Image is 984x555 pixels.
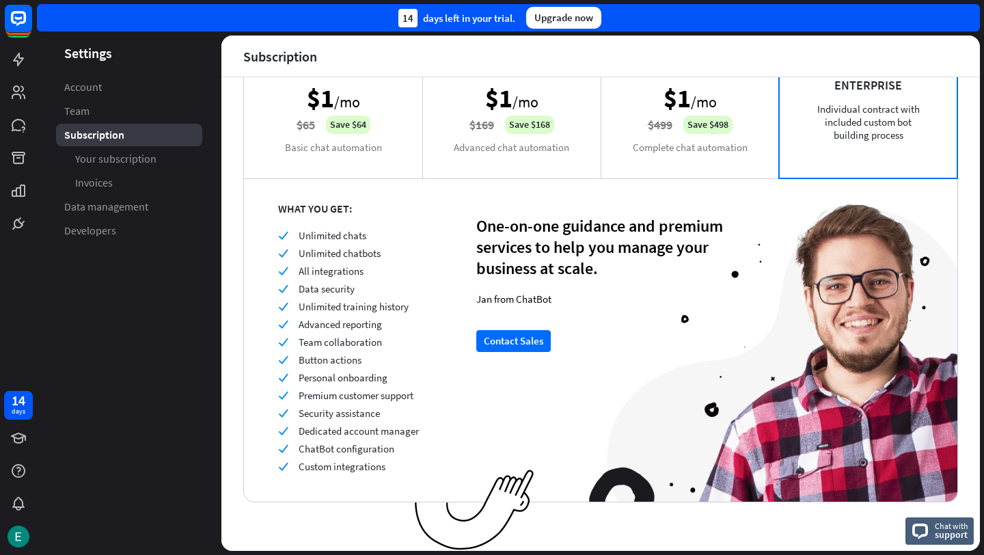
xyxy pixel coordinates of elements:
a: 14 days [4,391,33,420]
span: Invoices [75,176,113,190]
i: check [278,390,288,401]
div: days left in your trial. [398,9,515,27]
i: check [278,461,288,472]
span: Team [64,104,90,118]
span: support [935,528,968,541]
span: Data security [299,282,355,295]
i: check [278,230,288,241]
i: check [278,355,288,365]
span: Premium customer support [299,389,413,402]
span: Subscription [64,128,124,142]
button: Open LiveChat chat widget [11,5,52,46]
span: ChatBot configuration [299,442,394,455]
img: ec979a0a656117aaf919.png [415,470,534,551]
div: WHAT YOU GET: [278,202,476,215]
header: Settings [37,44,221,62]
div: Subscription [243,49,317,64]
i: check [278,319,288,329]
span: Team collaboration [299,336,382,349]
div: days [12,407,25,416]
span: Chat with [935,519,968,532]
i: check [278,266,288,276]
button: Contact Sales [476,330,551,352]
span: Account [64,80,102,94]
span: Advanced reporting [299,318,382,331]
i: check [278,248,288,258]
i: check [278,426,288,436]
a: Team [56,100,202,122]
span: Unlimited chats [299,229,366,242]
a: Your subscription [56,148,202,170]
a: Invoices [56,172,202,194]
a: Data management [56,195,202,218]
span: Custom integrations [299,460,385,473]
span: Personal onboarding [299,371,387,384]
span: Data management [64,200,148,214]
i: check [278,444,288,454]
i: check [278,373,288,383]
span: Security assistance [299,407,380,420]
span: Unlimited training history [299,300,409,313]
div: Upgrade now [526,7,601,29]
span: Your subscription [75,152,156,166]
a: Developers [56,219,202,242]
div: 14 [398,9,418,27]
div: One-on-one guidance and premium services to help you manage your business at scale. [476,215,729,279]
i: check [278,301,288,312]
span: Developers [64,224,116,238]
span: Button actions [299,353,361,366]
div: 14 [12,394,25,407]
i: check [278,337,288,347]
span: Unlimited chatbots [299,247,381,260]
div: Jan from ChatBot [476,293,729,306]
i: check [278,284,288,294]
a: Account [56,76,202,98]
i: check [278,408,288,418]
span: Dedicated account manager [299,424,419,437]
span: All integrations [299,265,364,277]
